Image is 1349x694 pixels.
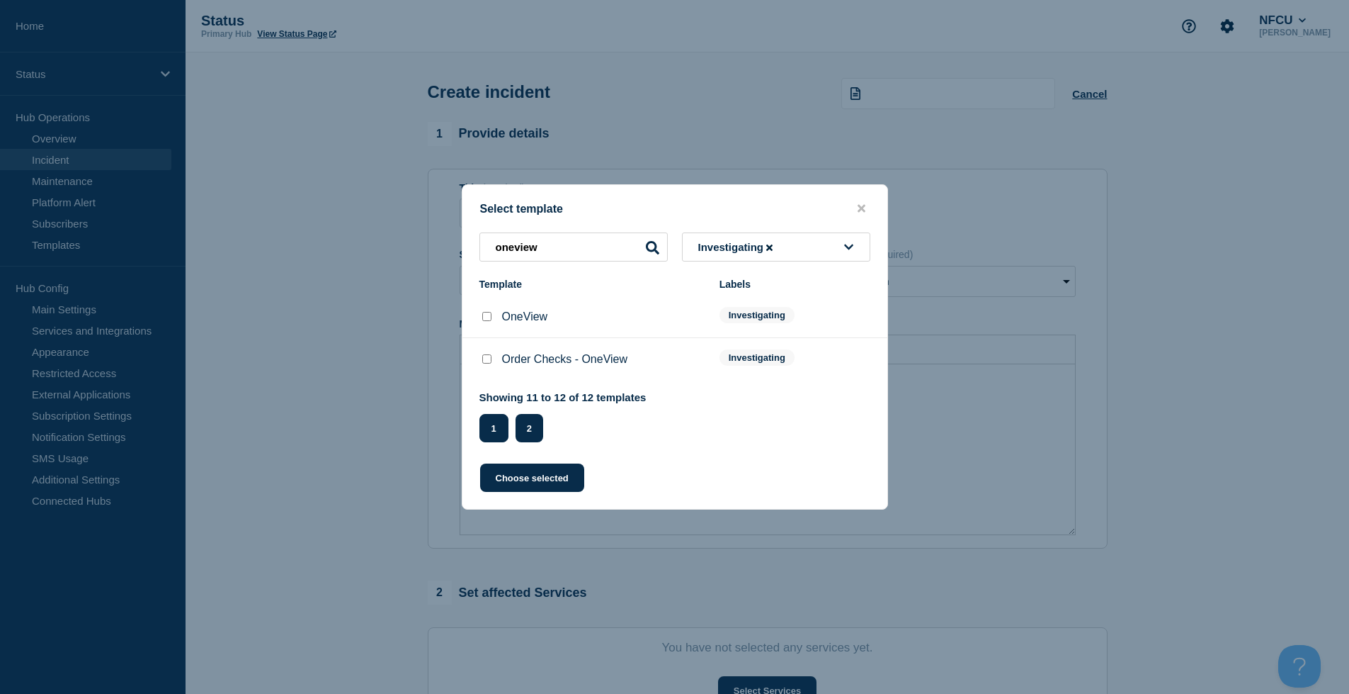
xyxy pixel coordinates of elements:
[479,414,508,442] button: 1
[479,279,705,290] div: Template
[516,414,543,442] button: 2
[482,354,491,364] input: Order Checks - OneView checkbox
[682,233,870,262] button: Investigating
[698,241,776,253] span: Investigating
[479,391,647,403] p: Showing 11 to 12 of 12 templates
[719,349,795,366] span: Investigating
[482,312,491,321] input: OneView checkbox
[480,464,584,492] button: Choose selected
[719,279,870,290] div: Labels
[853,202,870,216] button: close button
[502,310,548,323] p: OneView
[719,307,795,323] span: Investigating
[462,202,887,216] div: Select template
[502,353,628,366] p: Order Checks - OneView
[479,233,668,262] input: Search templates & labels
